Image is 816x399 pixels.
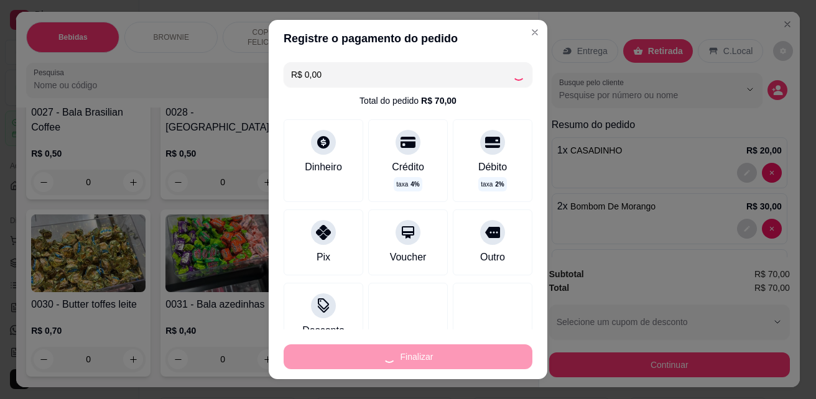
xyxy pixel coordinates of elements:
header: Registre o pagamento do pedido [269,20,547,57]
button: Close [525,22,545,42]
p: taxa [481,180,504,189]
p: taxa [396,180,419,189]
input: Ex.: hambúrguer de cordeiro [291,62,512,87]
div: Desconto [302,323,345,338]
div: Pix [317,250,330,265]
div: Débito [478,160,507,175]
div: Total do pedido [359,94,457,107]
div: Voucher [390,250,427,265]
span: 2 % [495,180,504,189]
span: 4 % [410,180,419,189]
div: R$ 70,00 [421,94,457,107]
div: Outro [480,250,505,265]
div: Loading [512,68,525,81]
div: Dinheiro [305,160,342,175]
div: Crédito [392,160,424,175]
